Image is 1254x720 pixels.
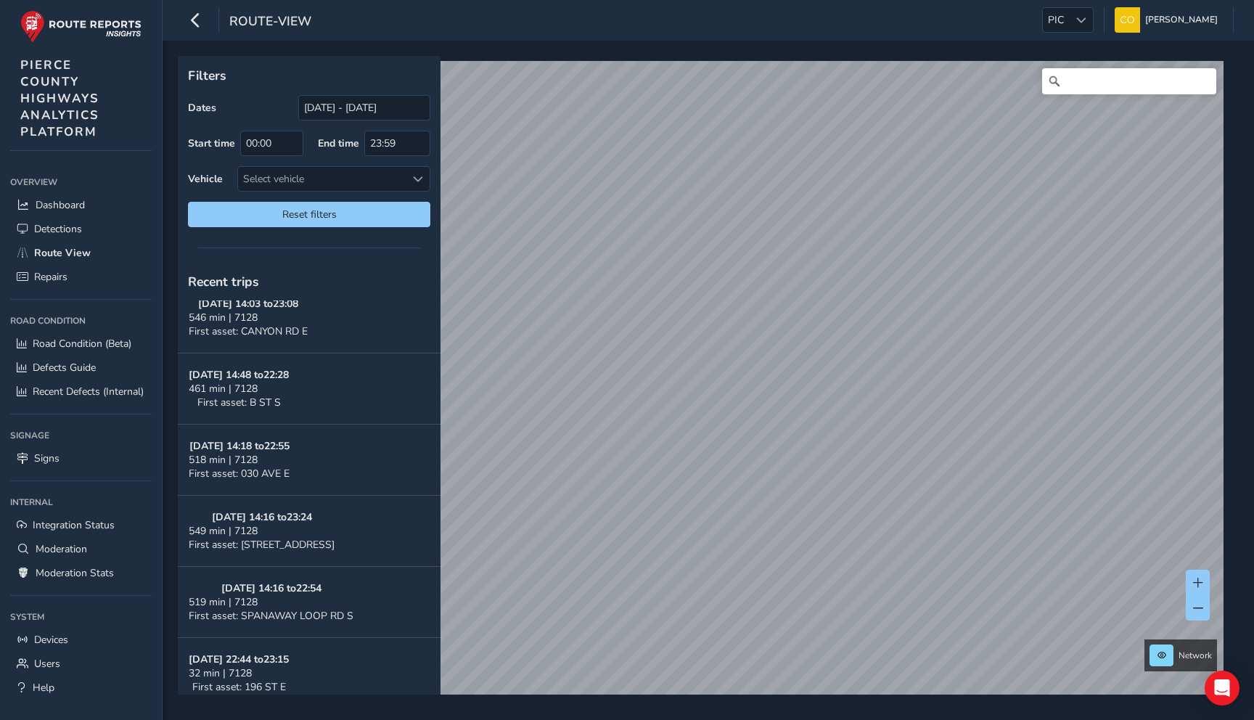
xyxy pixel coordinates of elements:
[189,609,353,623] span: First asset: SPANAWAY LOOP RD S
[10,171,152,193] div: Overview
[188,136,235,150] label: Start time
[10,606,152,628] div: System
[10,241,152,265] a: Route View
[199,208,419,221] span: Reset filters
[1115,7,1140,33] img: diamond-layout
[221,581,321,595] strong: [DATE] 14:16 to 22:54
[189,453,258,467] span: 518 min | 7128
[34,633,68,647] span: Devices
[10,491,152,513] div: Internal
[238,167,406,191] div: Select vehicle
[33,337,131,351] span: Road Condition (Beta)
[178,353,440,425] button: [DATE] 14:48 to22:28461 min | 7128First asset: B ST S
[10,652,152,676] a: Users
[1043,8,1069,32] span: PIC
[33,385,144,398] span: Recent Defects (Internal)
[10,332,152,356] a: Road Condition (Beta)
[10,425,152,446] div: Signage
[178,282,440,353] button: [DATE] 14:03 to23:08546 min | 7128First asset: CANYON RD E
[33,518,115,532] span: Integration Status
[34,657,60,671] span: Users
[192,680,286,694] span: First asset: 196 ST E
[1042,68,1216,94] input: Search
[36,542,87,556] span: Moderation
[10,628,152,652] a: Devices
[189,467,290,480] span: First asset: 030 AVE E
[33,361,96,375] span: Defects Guide
[33,681,54,695] span: Help
[20,57,99,140] span: PIERCE COUNTY HIGHWAYS ANALYTICS PLATFORM
[1179,650,1212,661] span: Network
[34,451,60,465] span: Signs
[183,61,1224,711] canvas: Map
[189,439,290,453] strong: [DATE] 14:18 to 22:55
[10,265,152,289] a: Repairs
[189,666,252,680] span: 32 min | 7128
[189,382,258,396] span: 461 min | 7128
[189,524,258,538] span: 549 min | 7128
[189,538,335,552] span: First asset: [STREET_ADDRESS]
[36,198,85,212] span: Dashboard
[197,396,281,409] span: First asset: B ST S
[10,356,152,380] a: Defects Guide
[178,425,440,496] button: [DATE] 14:18 to22:55518 min | 7128First asset: 030 AVE E
[1145,7,1218,33] span: [PERSON_NAME]
[34,246,91,260] span: Route View
[1115,7,1223,33] button: [PERSON_NAME]
[188,101,216,115] label: Dates
[318,136,359,150] label: End time
[189,324,308,338] span: First asset: CANYON RD E
[10,446,152,470] a: Signs
[189,311,258,324] span: 546 min | 7128
[20,10,142,43] img: rr logo
[1205,671,1239,705] div: Open Intercom Messenger
[10,380,152,404] a: Recent Defects (Internal)
[188,66,430,85] p: Filters
[198,297,298,311] strong: [DATE] 14:03 to 23:08
[10,561,152,585] a: Moderation Stats
[10,676,152,700] a: Help
[212,510,312,524] strong: [DATE] 14:16 to 23:24
[188,172,223,186] label: Vehicle
[10,513,152,537] a: Integration Status
[36,566,114,580] span: Moderation Stats
[34,222,82,236] span: Detections
[178,496,440,567] button: [DATE] 14:16 to23:24549 min | 7128First asset: [STREET_ADDRESS]
[178,638,440,709] button: [DATE] 22:44 to23:1532 min | 7128First asset: 196 ST E
[189,595,258,609] span: 519 min | 7128
[10,193,152,217] a: Dashboard
[34,270,67,284] span: Repairs
[229,12,311,33] span: route-view
[188,202,430,227] button: Reset filters
[10,537,152,561] a: Moderation
[178,567,440,638] button: [DATE] 14:16 to22:54519 min | 7128First asset: SPANAWAY LOOP RD S
[10,310,152,332] div: Road Condition
[10,217,152,241] a: Detections
[188,273,259,290] span: Recent trips
[189,652,289,666] strong: [DATE] 22:44 to 23:15
[189,368,289,382] strong: [DATE] 14:48 to 22:28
